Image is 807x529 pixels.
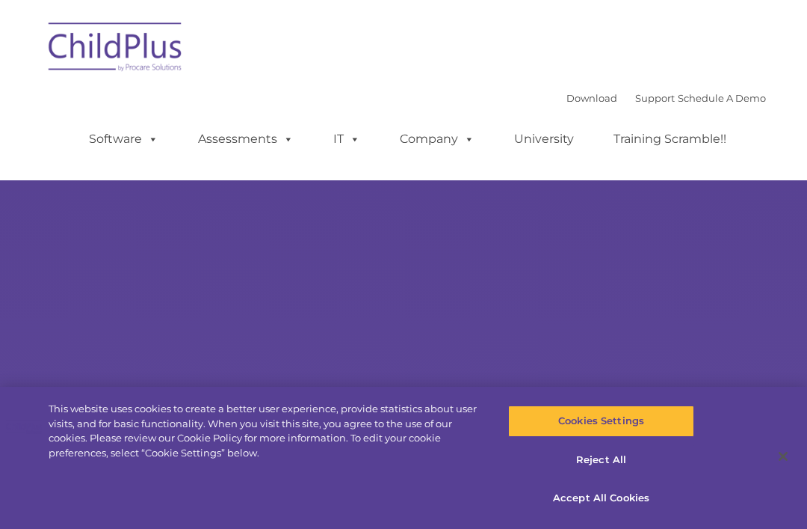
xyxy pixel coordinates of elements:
button: Reject All [508,444,693,476]
a: University [499,124,589,154]
a: Schedule A Demo [678,92,766,104]
button: Accept All Cookies [508,483,693,514]
a: Download [566,92,617,104]
a: Company [385,124,489,154]
button: Cookies Settings [508,406,693,437]
img: ChildPlus by Procare Solutions [41,12,191,87]
a: Training Scramble!! [599,124,741,154]
a: Software [74,124,173,154]
a: Support [635,92,675,104]
div: This website uses cookies to create a better user experience, provide statistics about user visit... [49,402,484,460]
a: Assessments [183,124,309,154]
font: | [566,92,766,104]
button: Close [767,440,800,473]
a: IT [318,124,375,154]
